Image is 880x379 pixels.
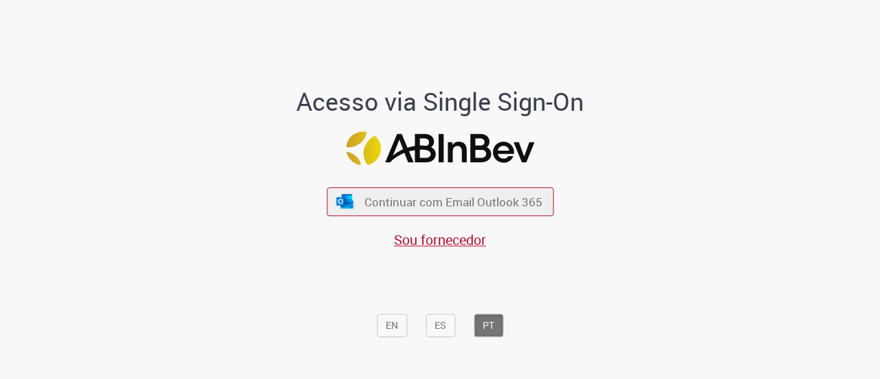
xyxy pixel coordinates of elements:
a: Sou fornecedor [394,230,486,249]
button: ES [426,314,455,337]
button: ícone Azure/Microsoft 360 Continuar com Email Outlook 365 [327,188,553,216]
button: PT [474,314,503,337]
span: Continuar com Email Outlook 365 [364,194,542,210]
img: Logo ABInBev [346,131,534,165]
img: ícone Azure/Microsoft 360 [335,194,355,208]
button: EN [377,314,407,337]
h1: Acesso via Single Sign-On [250,88,631,116]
